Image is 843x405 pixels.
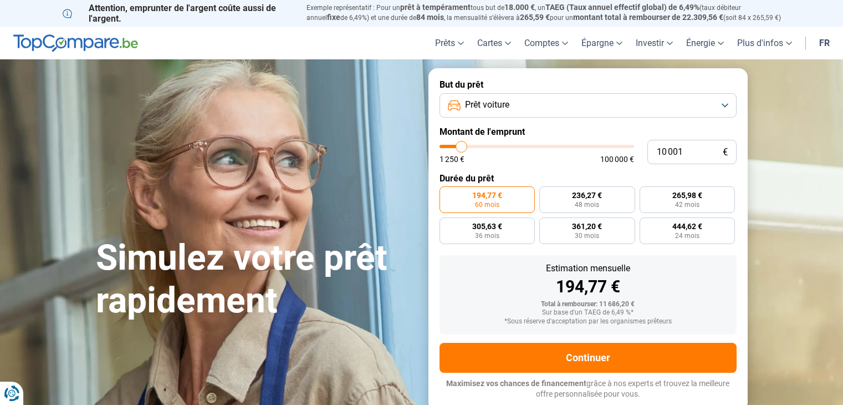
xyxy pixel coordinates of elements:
[13,34,138,52] img: TopCompare
[440,126,737,137] label: Montant de l'emprunt
[416,13,444,22] span: 84 mois
[475,232,499,239] span: 36 mois
[465,99,509,111] span: Prêt voiture
[572,191,602,199] span: 236,27 €
[400,3,471,12] span: prêt à tempérament
[63,3,293,24] p: Attention, emprunter de l'argent coûte aussi de l'argent.
[306,3,781,23] p: Exemple représentatif : Pour un tous but de , un (taux débiteur annuel de 6,49%) et une durée de ...
[440,155,464,163] span: 1 250 €
[672,191,702,199] span: 265,98 €
[520,13,550,22] span: 265,59 €
[448,318,728,326] div: *Sous réserve d'acceptation par les organismes prêteurs
[448,279,728,295] div: 194,77 €
[440,79,737,90] label: But du prêt
[813,27,836,59] a: fr
[730,27,799,59] a: Plus d'infos
[428,27,471,59] a: Prêts
[440,173,737,184] label: Durée du prêt
[573,13,723,22] span: montant total à rembourser de 22.309,56 €
[96,237,415,322] h1: Simulez votre prêt rapidement
[600,155,634,163] span: 100 000 €
[471,27,518,59] a: Cartes
[575,232,599,239] span: 30 mois
[545,3,699,12] span: TAEG (Taux annuel effectif global) de 6,49%
[629,27,679,59] a: Investir
[504,3,535,12] span: 18.000 €
[448,264,728,273] div: Estimation mensuelle
[572,222,602,230] span: 361,20 €
[518,27,575,59] a: Comptes
[675,201,699,208] span: 42 mois
[679,27,730,59] a: Énergie
[448,301,728,308] div: Total à rembourser: 11 686,20 €
[440,378,737,400] p: grâce à nos experts et trouvez la meilleure offre personnalisée pour vous.
[440,343,737,373] button: Continuer
[675,232,699,239] span: 24 mois
[723,148,728,157] span: €
[448,309,728,317] div: Sur base d'un TAEG de 6,49 %*
[440,93,737,118] button: Prêt voiture
[327,13,340,22] span: fixe
[575,201,599,208] span: 48 mois
[475,201,499,208] span: 60 mois
[472,191,502,199] span: 194,77 €
[446,379,586,388] span: Maximisez vos chances de financement
[672,222,702,230] span: 444,62 €
[472,222,502,230] span: 305,63 €
[575,27,629,59] a: Épargne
